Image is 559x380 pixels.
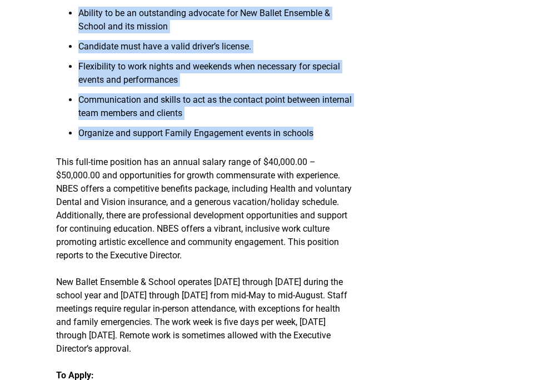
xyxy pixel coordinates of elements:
[56,156,355,262] p: This full-time position has an annual salary range of $40,000.00 – $50,000.00 and opportunities f...
[78,60,355,93] li: Flexibility to work nights and weekends when necessary for special events and performances
[78,93,355,127] li: Communication and skills to act as the contact point between internal team members and clients
[78,127,355,147] li: Organize and support Family Engagement events in schools
[78,7,355,40] li: Ability to be an outstanding advocate for New Ballet Ensemble & School and its mission
[78,40,355,60] li: Candidate must have a valid driver’s license.
[56,276,355,356] p: New Ballet Ensemble & School operates [DATE] through [DATE] during the school year and [DATE] thr...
